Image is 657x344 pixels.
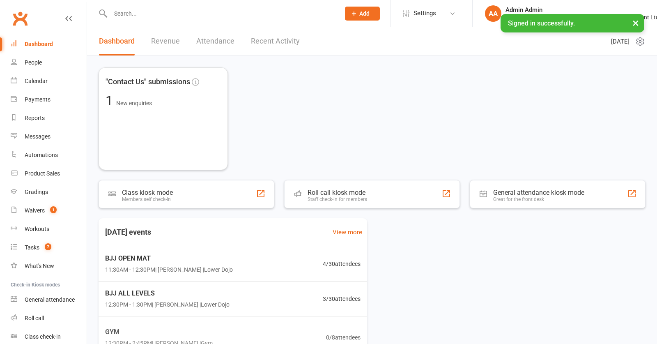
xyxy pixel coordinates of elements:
[25,226,49,232] div: Workouts
[11,201,87,220] a: Waivers 1
[11,90,87,109] a: Payments
[11,309,87,328] a: Roll call
[333,227,362,237] a: View more
[105,253,233,264] span: BJJ OPEN MAT
[323,294,361,303] span: 3 / 30 attendees
[11,238,87,257] a: Tasks 7
[10,8,30,29] a: Clubworx
[116,100,152,106] span: New enquiries
[611,37,629,46] span: [DATE]
[25,133,51,140] div: Messages
[25,296,75,303] div: General attendance
[359,10,370,17] span: Add
[25,96,51,103] div: Payments
[45,243,51,250] span: 7
[25,41,53,47] div: Dashboard
[11,127,87,146] a: Messages
[485,5,501,22] div: AA
[11,146,87,164] a: Automations
[11,53,87,72] a: People
[99,27,135,55] a: Dashboard
[105,265,233,274] span: 11:30AM - 12:30PM | [PERSON_NAME] | Lower Dojo
[25,333,61,340] div: Class check-in
[151,27,180,55] a: Revenue
[105,327,213,337] span: GYM
[25,78,48,84] div: Calendar
[11,291,87,309] a: General attendance kiosk mode
[25,189,48,195] div: Gradings
[50,206,57,213] span: 1
[493,189,584,196] div: General attendance kiosk mode
[345,7,380,21] button: Add
[508,19,575,27] span: Signed in successfully.
[493,196,584,202] div: Great for the front desk
[11,72,87,90] a: Calendar
[11,183,87,201] a: Gradings
[11,220,87,238] a: Workouts
[105,288,230,299] span: BJJ ALL LEVELS
[308,196,367,202] div: Staff check-in for members
[251,27,300,55] a: Recent Activity
[628,14,643,32] button: ×
[25,115,45,121] div: Reports
[323,259,361,268] span: 4 / 30 attendees
[413,4,436,23] span: Settings
[308,189,367,196] div: Roll call kiosk mode
[99,225,158,240] h3: [DATE] events
[122,189,173,196] div: Class kiosk mode
[122,196,173,202] div: Members self check-in
[11,35,87,53] a: Dashboard
[25,207,45,214] div: Waivers
[326,333,361,342] span: 0 / 8 attendees
[25,244,39,251] div: Tasks
[25,170,60,177] div: Product Sales
[25,59,42,66] div: People
[106,76,190,88] span: "Contact Us" submissions
[106,93,116,109] span: 1
[25,263,54,269] div: What's New
[196,27,234,55] a: Attendance
[108,8,334,19] input: Search...
[25,315,44,321] div: Roll call
[11,164,87,183] a: Product Sales
[11,109,87,127] a: Reports
[25,152,58,158] div: Automations
[11,257,87,275] a: What's New
[105,300,230,309] span: 12:30PM - 1:30PM | [PERSON_NAME] | Lower Dojo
